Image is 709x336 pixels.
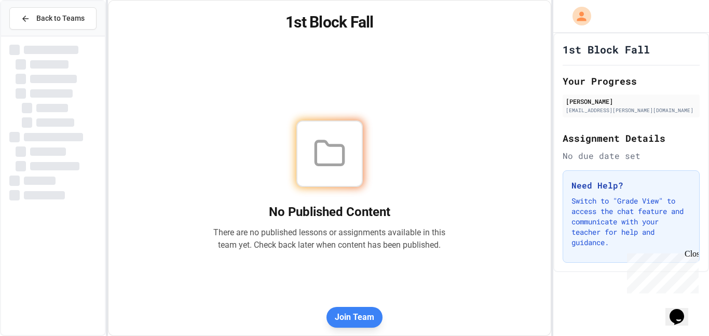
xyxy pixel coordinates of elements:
[571,196,691,248] p: Switch to "Grade View" to access the chat feature and communicate with your teacher for help and ...
[563,74,700,88] h2: Your Progress
[623,249,699,293] iframe: chat widget
[121,13,538,32] h1: 1st Block Fall
[213,204,446,220] h2: No Published Content
[566,97,697,106] div: [PERSON_NAME]
[563,42,650,57] h1: 1st Block Fall
[36,13,85,24] span: Back to Teams
[566,106,697,114] div: [EMAIL_ADDRESS][PERSON_NAME][DOMAIN_NAME]
[665,294,699,326] iframe: chat widget
[563,131,700,145] h2: Assignment Details
[571,179,691,192] h3: Need Help?
[563,150,700,162] div: No due date set
[9,7,97,30] button: Back to Teams
[562,4,594,28] div: My Account
[4,4,72,66] div: Chat with us now!Close
[326,307,383,328] button: Join Team
[213,226,446,251] p: There are no published lessons or assignments available in this team yet. Check back later when c...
